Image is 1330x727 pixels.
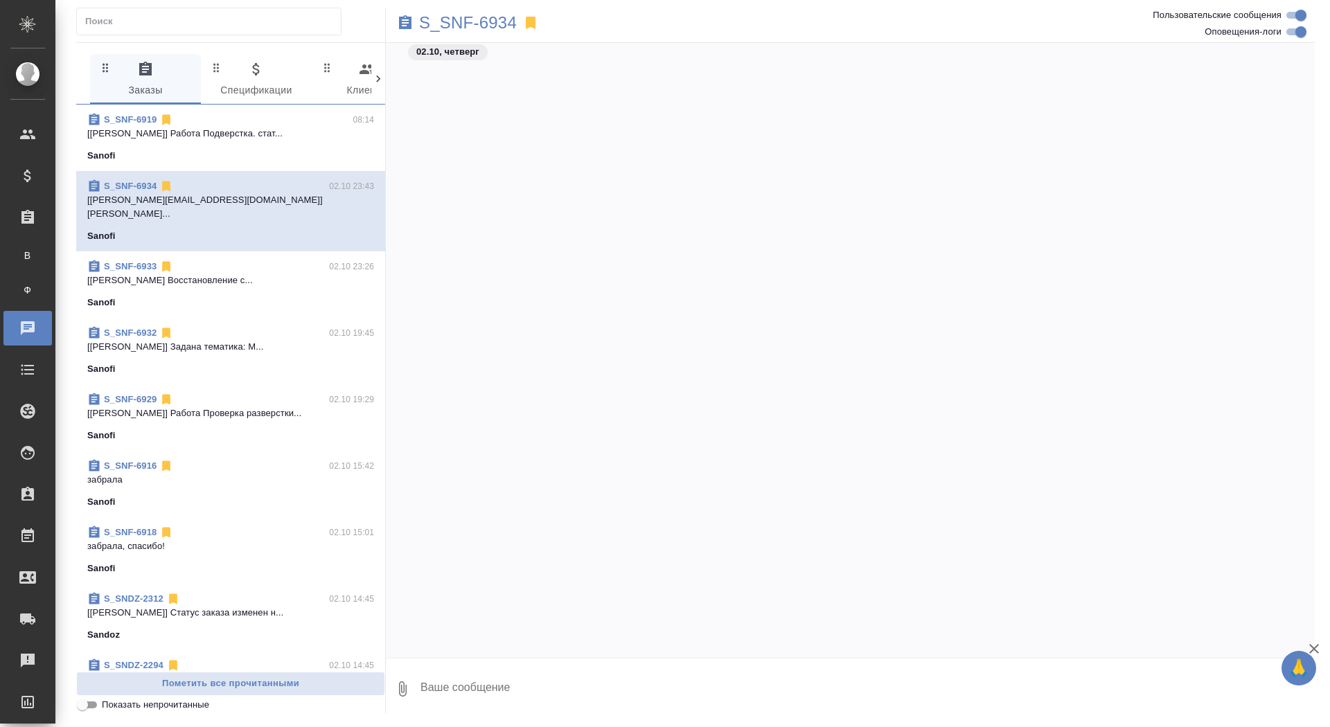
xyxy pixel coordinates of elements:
a: S_SNF-6918 [104,527,157,537]
div: S_SNF-691802.10 15:01забрала, спасибо!Sanofi [76,517,385,584]
p: [[PERSON_NAME][EMAIL_ADDRESS][DOMAIN_NAME]] [PERSON_NAME]... [87,193,374,221]
p: [[PERSON_NAME]] Статус заказа изменен н... [87,606,374,620]
svg: Отписаться [159,179,173,193]
p: Sanofi [87,429,116,442]
p: 02.10 14:45 [329,658,374,672]
span: Показать непрочитанные [102,698,209,712]
a: S_SNF-6934 [104,181,157,191]
p: 02.10 15:42 [329,459,374,473]
p: 02.10 19:29 [329,393,374,406]
a: В [10,242,45,269]
a: S_SNDZ-2294 [104,660,163,670]
a: S_SNF-6919 [104,114,157,125]
div: S_SNDZ-231202.10 14:45[[PERSON_NAME]] Статус заказа изменен н...Sandoz [76,584,385,650]
svg: Отписаться [159,113,173,127]
input: Поиск [85,12,341,31]
div: S_SNF-691908:14[[PERSON_NAME]] Работа Подверстка. стат...Sanofi [76,105,385,171]
svg: Отписаться [159,260,173,273]
p: [[PERSON_NAME]] Работа Проверка разверстки... [87,406,374,420]
span: Клиенты [320,61,414,99]
p: забрала [87,473,374,487]
div: S_SNF-693202.10 19:45[[PERSON_NAME]] Задана тематика: М...Sanofi [76,318,385,384]
a: S_SNF-6934 [419,16,517,30]
p: [[PERSON_NAME]] Задана тематика: М... [87,340,374,354]
span: 🙏 [1287,654,1311,683]
p: Sanofi [87,149,116,163]
a: S_SNF-6933 [104,261,157,271]
span: Пользовательские сообщения [1153,8,1282,22]
p: 02.10 23:26 [329,260,374,273]
button: 🙏 [1282,651,1316,685]
a: S_SNF-6916 [104,460,157,471]
span: Спецификации [209,61,303,99]
span: Оповещения-логи [1205,25,1282,39]
svg: Отписаться [159,526,173,539]
svg: Зажми и перетащи, чтобы поменять порядок вкладок [321,61,334,74]
div: S_SNF-693402.10 23:43[[PERSON_NAME][EMAIL_ADDRESS][DOMAIN_NAME]] [PERSON_NAME]...Sanofi [76,171,385,251]
p: Sandoz [87,628,120,642]
span: Заказы [98,61,193,99]
a: S_SNDZ-2312 [104,593,163,604]
p: Sanofi [87,229,116,243]
a: Ф [10,276,45,304]
button: Пометить все прочитанными [76,672,385,696]
div: S_SNDZ-229402.10 14:45[[PERSON_NAME]] Статус заказа изменен н...Sandoz [76,650,385,717]
p: Sanofi [87,296,116,309]
p: Sanofi [87,495,116,509]
span: Ф [17,283,38,297]
p: 02.10, четверг [416,45,479,59]
p: 02.10 19:45 [329,326,374,340]
a: S_SNF-6932 [104,327,157,338]
p: забрала, спасибо! [87,539,374,553]
svg: Зажми и перетащи, чтобы поменять порядок вкладок [99,61,112,74]
svg: Отписаться [166,658,180,672]
span: Пометить все прочитанными [84,676,378,692]
div: S_SNF-691602.10 15:42забралаSanofi [76,451,385,517]
svg: Отписаться [166,592,180,606]
p: 08:14 [353,113,374,127]
p: Sanofi [87,562,116,575]
svg: Зажми и перетащи, чтобы поменять порядок вкладок [210,61,223,74]
div: S_SNF-693302.10 23:26[[PERSON_NAME] Восстановление с...Sanofi [76,251,385,318]
div: S_SNF-692902.10 19:29[[PERSON_NAME]] Работа Проверка разверстки...Sanofi [76,384,385,451]
a: S_SNF-6929 [104,394,157,404]
p: 02.10 23:43 [329,179,374,193]
p: [[PERSON_NAME] Восстановление с... [87,273,374,287]
svg: Отписаться [159,326,173,340]
p: 02.10 15:01 [329,526,374,539]
p: [[PERSON_NAME]] Работа Подверстка. стат... [87,127,374,141]
p: 02.10 14:45 [329,592,374,606]
svg: Отписаться [159,459,173,473]
p: Sanofi [87,362,116,376]
span: В [17,249,38,262]
svg: Отписаться [159,393,173,406]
